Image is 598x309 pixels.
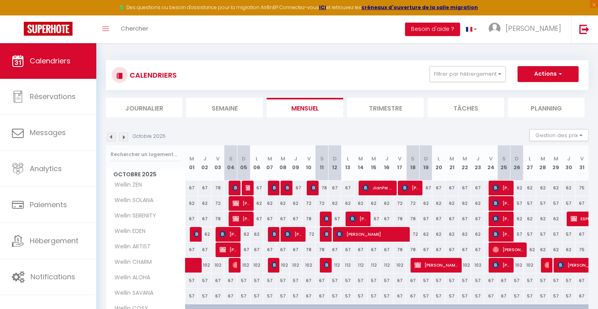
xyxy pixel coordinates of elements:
div: 67 [445,212,459,226]
div: 67 [419,242,432,257]
div: 67 [224,273,237,288]
abbr: M [462,155,467,162]
span: [PERSON_NAME] [220,227,237,242]
div: 62 [263,196,276,211]
div: 67 [289,242,302,257]
div: 57 [549,227,562,242]
div: 57 [276,289,289,303]
div: 67 [394,273,407,288]
span: Chercher [121,24,148,32]
div: 67 [198,242,211,257]
div: 62 [419,196,432,211]
div: 57 [432,273,445,288]
div: 67 [380,242,394,257]
abbr: J [203,155,206,162]
div: 67 [289,181,302,195]
button: Filtrer par hébergement [430,66,506,82]
div: 67 [328,212,341,226]
div: 67 [289,212,302,226]
span: [PERSON_NAME] [493,196,510,211]
th: 01 [185,145,199,181]
th: 02 [198,145,211,181]
div: 67 [263,212,276,226]
div: 67 [419,181,432,195]
div: 67 [185,242,199,257]
span: [PERSON_NAME] [415,257,458,273]
div: 78 [302,212,315,226]
div: 62 [432,196,445,211]
div: 67 [445,242,459,257]
span: Wellin ZEN [107,181,144,189]
div: 67 [224,289,237,303]
div: 62 [459,196,472,211]
div: 57 [263,273,276,288]
a: ... [PERSON_NAME] [483,15,571,43]
abbr: M [541,155,545,162]
th: 12 [328,145,341,181]
div: 102 [276,258,289,273]
div: 57 [237,289,250,303]
div: 62 [536,181,549,195]
abbr: M [358,155,363,162]
div: 57 [510,196,523,211]
div: 72 [315,196,329,211]
th: 18 [406,145,419,181]
div: 67 [497,273,510,288]
div: 67 [302,273,315,288]
div: 72 [394,196,407,211]
div: 57 [523,196,537,211]
div: 62 [523,242,537,257]
span: [PERSON_NAME] [271,227,276,242]
div: 102 [523,258,537,273]
div: 75 [575,181,588,195]
div: 57 [289,273,302,288]
span: Hébergement [30,236,78,246]
abbr: J [385,155,388,162]
abbr: D [333,155,337,162]
li: Trimestre [347,98,424,117]
div: 62 [445,196,459,211]
span: [PERSON_NAME] [194,227,198,242]
div: 67 [367,212,380,226]
div: 57 [185,289,199,303]
div: 72 [406,196,419,211]
div: 67 [575,273,588,288]
div: 62 [459,227,472,242]
div: 67 [445,181,459,195]
th: 04 [224,145,237,181]
abbr: V [307,155,311,162]
th: 19 [419,145,432,181]
div: 67 [471,212,484,226]
abbr: S [320,155,324,162]
span: [PERSON_NAME] [246,180,250,195]
th: 07 [263,145,276,181]
span: [PERSON_NAME] [506,23,561,33]
img: logout [579,24,589,34]
div: 102 [289,258,302,273]
div: 67 [328,181,341,195]
div: 57 [250,273,264,288]
th: 06 [250,145,264,181]
input: Rechercher un logement... [111,147,181,162]
img: Super Booking [24,22,73,36]
abbr: S [411,155,415,162]
abbr: V [216,155,220,162]
div: 112 [341,258,354,273]
span: Wellin SAVANA [107,289,155,298]
div: 62 [354,196,367,211]
div: 112 [354,258,367,273]
abbr: L [438,155,440,162]
span: [PERSON_NAME] [271,180,276,195]
div: 57 [562,227,575,242]
div: 67 [185,181,199,195]
div: 57 [445,273,459,288]
img: ... [489,23,501,34]
span: Analytics [30,164,62,174]
li: Planning [508,98,585,117]
div: 67 [406,273,419,288]
th: 05 [237,145,250,181]
span: Wellin ALOHA [107,273,152,282]
div: 57 [459,273,472,288]
abbr: V [580,155,584,162]
abbr: D [242,155,246,162]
